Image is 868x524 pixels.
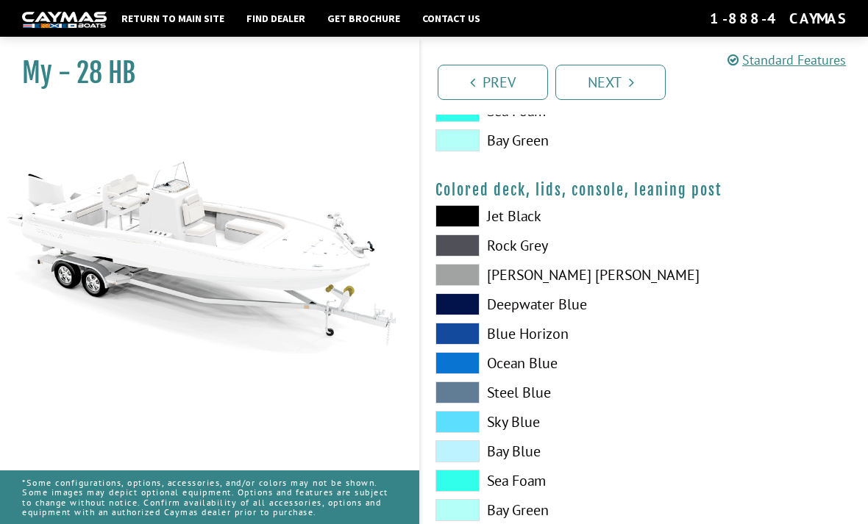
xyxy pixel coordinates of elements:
label: Bay Green [435,499,630,521]
label: Sky Blue [435,411,630,433]
label: Sea Foam [435,470,630,492]
a: Get Brochure [320,9,408,28]
a: Next [555,65,666,100]
label: Blue Horizon [435,323,630,345]
ul: Pagination [434,62,868,100]
div: 1-888-4CAYMAS [710,9,846,28]
label: Jet Black [435,205,630,227]
label: [PERSON_NAME] [PERSON_NAME] [435,264,630,286]
label: Deepwater Blue [435,293,630,315]
label: Bay Green [435,129,630,151]
label: Ocean Blue [435,352,630,374]
h4: Colored deck, lids, console, leaning post [435,181,853,199]
p: *Some configurations, options, accessories, and/or colors may not be shown. Some images may depic... [22,470,397,524]
a: Find Dealer [239,9,313,28]
a: Standard Features [728,51,846,68]
a: Prev [438,65,548,100]
label: Bay Blue [435,440,630,462]
label: Steel Blue [435,381,630,403]
label: Rock Grey [435,234,630,256]
a: Contact Us [415,9,488,28]
a: Return to main site [114,9,232,28]
h1: My - 28 HB [22,57,383,90]
img: white-logo-c9c8dbefe5ff5ceceb0f0178aa75bf4bb51f6bca0971e226c86eb53dfe498488.png [22,12,107,27]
